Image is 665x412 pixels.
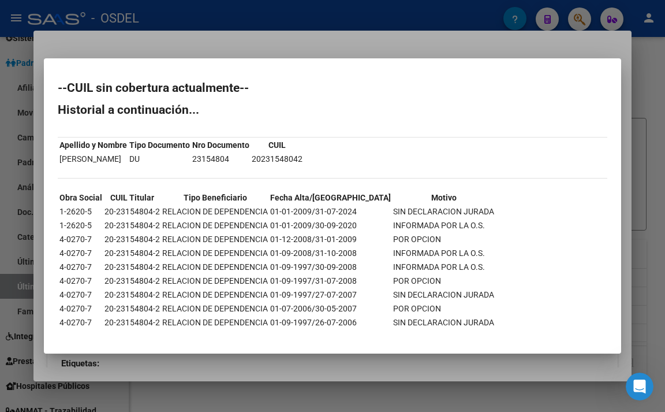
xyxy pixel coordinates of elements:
td: 20-23154804-2 [104,288,160,301]
th: CUIL [251,139,303,151]
td: RELACION DE DEPENDENCIA [162,261,268,273]
td: POR OPCION [393,302,495,315]
span: Mensajes [154,335,192,343]
td: SIN DECLARACION JURADA [393,288,495,301]
td: POR OPCION [393,274,495,287]
td: RELACION DE DEPENDENCIA [162,302,268,315]
div: Mensaje reciente [24,146,207,158]
span: Igualmente! [51,164,100,173]
td: SIN DECLARACION JURADA [393,316,495,329]
div: [PERSON_NAME] [51,175,118,187]
td: 01-01-2009/31-07-2024 [270,205,391,218]
div: Profile image for LudmilaIgualmente![PERSON_NAME]•Hace 1h [12,153,219,196]
div: • Hace 1h [121,175,159,187]
th: Apellido y Nombre [59,139,128,151]
td: 20-23154804-2 [104,219,160,232]
td: 01-09-1997/30-09-2008 [270,261,391,273]
th: Motivo [393,191,495,204]
span: Inicio [46,335,70,343]
div: Envíanos un mensaje [24,212,193,224]
button: Mensajes [115,306,231,352]
th: Tipo Beneficiario [162,191,268,204]
th: Tipo Documento [129,139,190,151]
td: 20-23154804-2 [104,274,160,287]
td: INFORMADA POR LA O.S. [393,261,495,273]
th: Obra Social [59,191,103,204]
td: 01-09-1997/27-07-2007 [270,288,391,301]
td: 20-23154804-2 [104,302,160,315]
td: RELACION DE DEPENDENCIA [162,288,268,301]
td: 4-0270-7 [59,288,103,301]
div: Envíanos un mensaje [12,202,219,234]
td: RELACION DE DEPENDENCIA [162,247,268,259]
td: RELACION DE DEPENDENCIA [162,274,268,287]
th: Fecha Alta/[GEOGRAPHIC_DATA] [270,191,391,204]
td: RELACION DE DEPENDENCIA [162,219,268,232]
iframe: Intercom live chat [626,373,653,400]
td: 1-2620-5 [59,219,103,232]
td: 1-2620-5 [59,205,103,218]
td: 01-07-2006/30-05-2007 [270,302,391,315]
td: [PERSON_NAME] [59,153,128,165]
td: RELACION DE DEPENDENCIA [162,316,268,329]
td: 20231548042 [251,153,303,165]
div: Mensaje recienteProfile image for LudmilaIgualmente![PERSON_NAME]•Hace 1h [12,136,219,196]
td: INFORMADA POR LA O.S. [393,219,495,232]
td: 20-23154804-2 [104,205,160,218]
td: 23154804 [192,153,250,165]
td: 4-0270-7 [59,302,103,315]
td: 4-0270-7 [59,247,103,259]
td: 20-23154804-2 [104,261,160,273]
td: 01-09-1997/31-07-2008 [270,274,391,287]
td: 20-23154804-2 [104,247,160,259]
p: Necesitás ayuda? [23,102,208,121]
td: 4-0270-7 [59,316,103,329]
td: 20-23154804-2 [104,233,160,246]
h2: --CUIL sin cobertura actualmente-- [58,82,607,94]
td: RELACION DE DEPENDENCIA [162,233,268,246]
td: 01-01-2009/30-09-2020 [270,219,391,232]
th: CUIL Titular [104,191,160,204]
td: POR OPCION [393,233,495,246]
div: Profile image for Ludmila [24,163,47,186]
h2: Historial a continuación... [58,104,607,116]
td: 01-12-2008/31-01-2009 [270,233,391,246]
td: INFORMADA POR LA O.S. [393,247,495,259]
td: 01-09-1997/26-07-2006 [270,316,391,329]
td: 01-09-2008/31-10-2008 [270,247,391,259]
th: Nro Documento [192,139,250,151]
td: 4-0270-7 [59,261,103,273]
td: 4-0270-7 [59,274,103,287]
td: 20-23154804-2 [104,316,160,329]
p: Hola! Norma [23,82,208,102]
td: 4-0270-7 [59,233,103,246]
td: RELACION DE DEPENDENCIA [162,205,268,218]
td: DU [129,153,190,165]
td: SIN DECLARACION JURADA [393,205,495,218]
